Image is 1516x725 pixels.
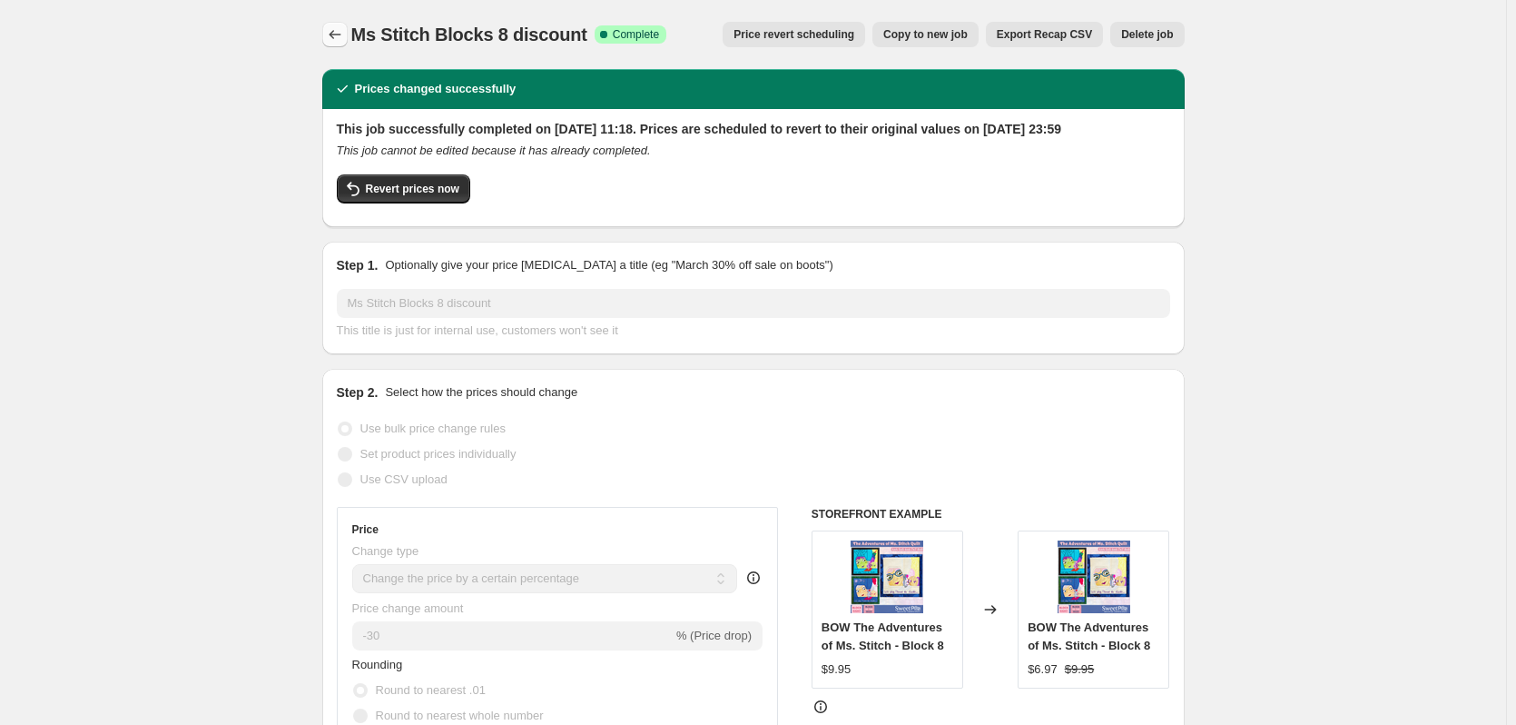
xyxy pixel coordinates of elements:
[352,658,403,671] span: Rounding
[337,256,379,274] h2: Step 1.
[1121,27,1173,42] span: Delete job
[366,182,459,196] span: Revert prices now
[676,629,752,642] span: % (Price drop)
[337,323,618,337] span: This title is just for internal use, customers won't see it
[723,22,865,47] button: Price revert scheduling
[352,522,379,537] h3: Price
[337,174,470,204] button: Revert prices now
[733,27,854,42] span: Price revert scheduling
[1058,541,1130,613] img: BOWTheAdventuresofMs.StitchQuiltBlock8_4x45x56x67x78x8_InTheHoop_80x.png
[352,621,673,651] input: -15
[337,383,379,402] h2: Step 2.
[385,256,832,274] p: Optionally give your price [MEDICAL_DATA] a title (eg "March 30% off sale on boots")
[360,447,517,461] span: Set product prices individually
[883,27,968,42] span: Copy to new job
[351,25,587,45] span: Ms Stitch Blocks 8 discount
[872,22,979,47] button: Copy to new job
[822,660,852,679] div: $9.95
[337,144,651,157] i: This job cannot be edited because it has already completed.
[1110,22,1184,47] button: Delete job
[822,621,944,652] span: BOW The Adventures of Ms. Stitch - Block 8
[355,80,517,98] h2: Prices changed successfully
[376,709,544,722] span: Round to nearest whole number
[352,601,464,615] span: Price change amount
[744,569,763,587] div: help
[337,120,1170,138] h2: This job successfully completed on [DATE] 11:18. Prices are scheduled to revert to their original...
[360,472,448,486] span: Use CSV upload
[851,541,923,613] img: BOWTheAdventuresofMs.StitchQuiltBlock8_4x45x56x67x78x8_InTheHoop_80x.png
[376,683,486,697] span: Round to nearest .01
[1028,621,1150,652] span: BOW The Adventures of Ms. Stitch - Block 8
[352,544,419,558] span: Change type
[986,22,1103,47] button: Export Recap CSV
[1065,660,1095,679] strike: $9.95
[337,289,1170,318] input: 30% off holiday sale
[613,27,659,42] span: Complete
[997,27,1092,42] span: Export Recap CSV
[1028,660,1058,679] div: $6.97
[360,422,506,435] span: Use bulk price change rules
[322,22,348,47] button: Price change jobs
[385,383,577,402] p: Select how the prices should change
[812,507,1170,521] h6: STOREFRONT EXAMPLE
